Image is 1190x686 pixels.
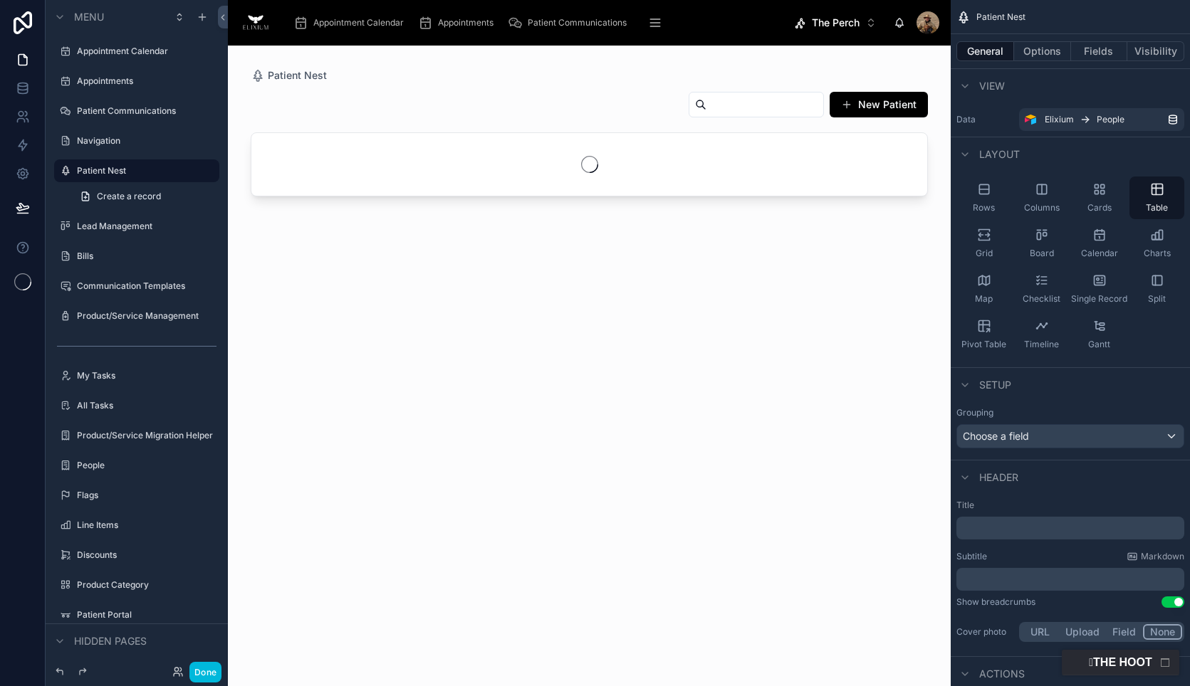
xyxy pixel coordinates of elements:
span: People [1097,114,1124,125]
span: Checklist [1023,293,1060,305]
span: Rows [973,202,995,213]
a: Create a record [71,185,219,208]
button: Calendar [1072,222,1127,265]
label: Product Category [77,579,211,591]
label: Bills [77,250,211,262]
button: Map [956,268,1011,310]
button: Table [1129,176,1184,219]
button: Choose a field [956,424,1184,448]
span: Menu [74,10,104,24]
label: Appointments [77,75,211,87]
img: App logo [239,11,272,34]
span: The Perch [812,16,860,30]
a: Appointments [414,10,503,36]
div: scrollable content [283,7,783,38]
div: Show breadcrumbs [956,596,1035,608]
label: Discounts [77,549,211,561]
span: Calendar [1081,248,1118,259]
span: Charts [1144,248,1171,259]
button: Split [1129,268,1184,310]
span: Table [1146,202,1168,213]
label: Product/Service Management [77,310,211,322]
a: Markdown [1127,551,1184,562]
span: Columns [1024,202,1060,213]
label: Product/Service Migration Helper [77,430,213,441]
div: Choose a field [957,425,1184,448]
div: scrollable content [956,517,1184,539]
span: Patient Nest [976,11,1025,23]
div: scrollable content [956,568,1184,591]
span: Split [1148,293,1166,305]
span: Layout [979,147,1020,162]
span: Board [1030,248,1054,259]
a: ElixiumPeople [1019,108,1184,131]
label: Data [956,114,1013,125]
button: Visibility [1127,41,1184,61]
label: Appointment Calendar [77,46,211,57]
label: Flags [77,490,211,501]
button: Timeline [1014,313,1069,356]
button: Grid [956,222,1011,265]
span: Create a record [97,191,161,202]
span: Header [979,470,1018,485]
label: Navigation [77,135,211,147]
label: Patient Portal [77,609,211,621]
label: My Tasks [77,370,211,381]
label: Communication Templates [77,280,211,292]
button: Board [1014,222,1069,265]
a: Patient Communications [503,10,637,36]
span: Setup [979,378,1011,392]
span: Appointment Calendar [313,17,404,28]
button: Gantt [1072,313,1127,356]
span: Elixium [1045,114,1074,125]
span: Pivot Table [961,339,1006,350]
span: Appointments [438,17,494,28]
button: URL [1021,624,1059,640]
button: Done [189,662,221,682]
button: Charts [1129,222,1184,265]
button: Rows [956,176,1011,219]
span: Timeline [1024,339,1059,350]
span: Hidden pages [74,634,147,648]
button: Cards [1072,176,1127,219]
span: Single Record [1071,293,1127,305]
span: Gantt [1088,339,1110,350]
label: Subtitle [956,551,987,562]
span: Grid [976,248,993,259]
label: Grouping [956,407,993,418]
button: Checklist [1014,268,1069,310]
label: People [77,460,211,471]
button: Select Button [783,10,888,36]
label: Lead Management [77,221,211,232]
label: Line Items [77,519,211,531]
a: Appointment Calendar [289,10,414,36]
span: Patient Communications [528,17,627,28]
button: Pivot Table [956,313,1011,356]
button: Field [1106,624,1144,640]
button: General [956,41,1014,61]
span: Markdown [1141,551,1184,562]
span: View [979,79,1005,93]
img: Airtable Logo [1025,114,1036,125]
label: Patient Communications [77,105,211,117]
button: Columns [1014,176,1069,219]
button: Single Record [1072,268,1127,310]
button: None [1143,624,1182,640]
label: All Tasks [77,400,211,411]
label: Patient Nest [77,165,211,176]
button: Options [1014,41,1071,61]
button: Upload [1059,624,1106,640]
